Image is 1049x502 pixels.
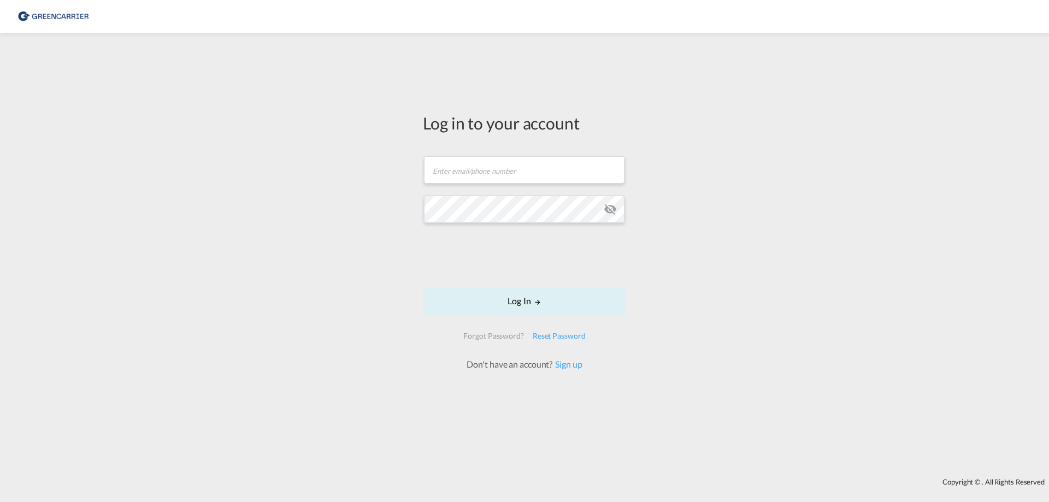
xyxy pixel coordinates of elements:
[455,358,594,370] div: Don't have an account?
[441,234,608,276] iframe: reCAPTCHA
[423,111,626,134] div: Log in to your account
[459,326,528,346] div: Forgot Password?
[424,156,624,184] input: Enter email/phone number
[528,326,590,346] div: Reset Password
[16,4,90,29] img: 8cf206808afe11efa76fcd1e3d746489.png
[423,287,626,315] button: LOGIN
[604,203,617,216] md-icon: icon-eye-off
[552,359,582,369] a: Sign up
